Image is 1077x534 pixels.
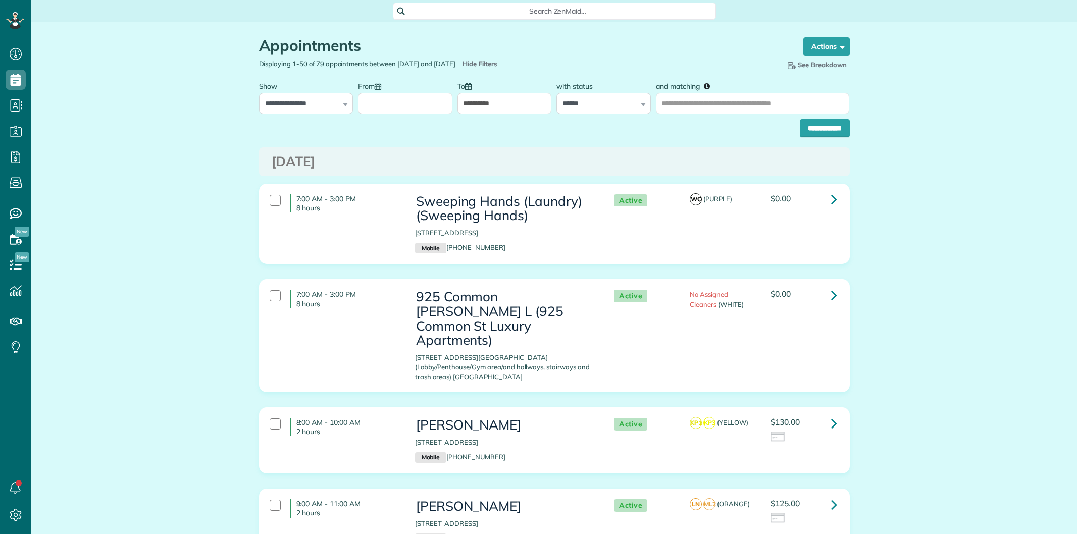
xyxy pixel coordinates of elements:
[717,500,750,508] span: (ORANGE)
[415,499,594,514] h3: [PERSON_NAME]
[771,289,791,299] span: $0.00
[614,418,647,431] span: Active
[290,499,400,517] h4: 9:00 AM - 11:00 AM
[614,194,647,207] span: Active
[290,418,400,436] h4: 8:00 AM - 10:00 AM
[771,498,800,508] span: $125.00
[771,513,786,524] img: icon_credit_card_neutral-3d9a980bd25ce6dbb0f2033d7200983694762465c175678fcbc2d8f4bc43548e.png
[460,60,497,68] a: Hide Filters
[296,427,400,436] p: 2 hours
[718,300,744,308] span: (WHITE)
[415,418,594,433] h3: [PERSON_NAME]
[463,59,497,69] span: Hide Filters
[15,227,29,237] span: New
[690,498,702,510] span: LN
[415,243,505,251] a: Mobile[PHONE_NUMBER]
[296,299,400,308] p: 8 hours
[290,194,400,212] h4: 7:00 AM - 3:00 PM
[358,76,386,95] label: From
[717,418,748,426] span: (YELLOW)
[690,290,728,308] span: No Assigned Cleaners
[415,243,446,254] small: Mobile
[771,417,800,427] span: $130.00
[656,76,717,95] label: and matching
[614,499,647,512] span: Active
[415,453,505,461] a: Mobile[PHONE_NUMBER]
[15,252,29,262] span: New
[251,59,554,69] div: Displaying 1-50 of 79 appointments between [DATE] and [DATE]
[272,154,837,169] h3: [DATE]
[771,193,791,203] span: $0.00
[703,417,715,429] span: KP3
[786,61,847,69] span: See Breakdown
[690,417,702,429] span: KP1
[703,498,715,510] span: ML2
[614,290,647,302] span: Active
[259,37,784,54] h1: Appointments
[690,193,702,205] span: WC
[457,76,477,95] label: To
[415,353,594,382] p: [STREET_ADDRESS][GEOGRAPHIC_DATA] (Lobby/Penthouse/Gym area/and hallways, stairways and trash are...
[415,438,594,447] p: [STREET_ADDRESS]
[415,228,594,238] p: [STREET_ADDRESS]
[415,194,594,223] h3: Sweeping Hands (Laundry) (Sweeping Hands)
[771,432,786,443] img: icon_credit_card_neutral-3d9a980bd25ce6dbb0f2033d7200983694762465c175678fcbc2d8f4bc43548e.png
[803,37,850,56] button: Actions
[290,290,400,308] h4: 7:00 AM - 3:00 PM
[415,519,594,528] p: [STREET_ADDRESS]
[296,508,400,517] p: 2 hours
[296,203,400,212] p: 8 hours
[783,59,850,70] button: See Breakdown
[703,195,732,203] span: (PURPLE)
[415,290,594,347] h3: 925 Common [PERSON_NAME] L (925 Common St Luxury Apartments)
[415,452,446,463] small: Mobile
